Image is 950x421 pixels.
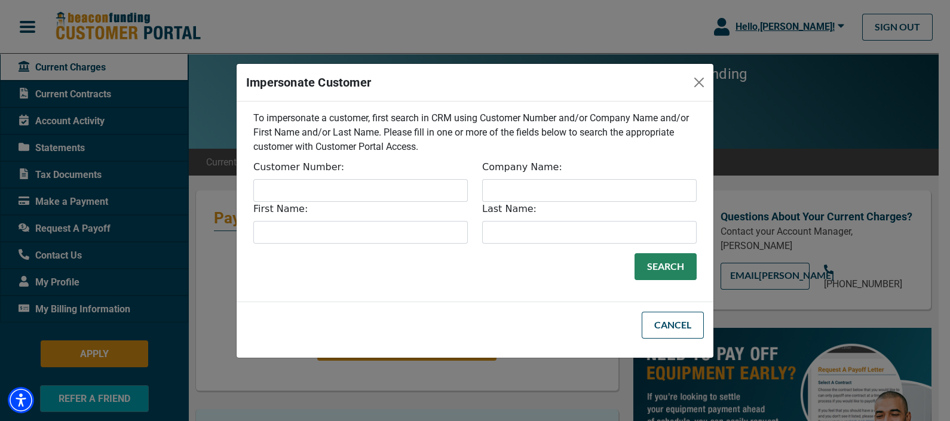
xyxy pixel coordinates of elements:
label: Customer Number: [253,160,344,174]
div: Accessibility Menu [8,387,34,413]
label: Last Name: [482,202,537,216]
h5: Impersonate Customer [246,73,371,91]
button: Cancel [642,312,704,339]
button: Close [689,73,709,92]
p: To impersonate a customer, first search in CRM using Customer Number and/or Company Name and/or F... [253,111,697,154]
label: First Name: [253,202,308,216]
button: Search [635,253,697,280]
label: Company Name: [482,160,562,174]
